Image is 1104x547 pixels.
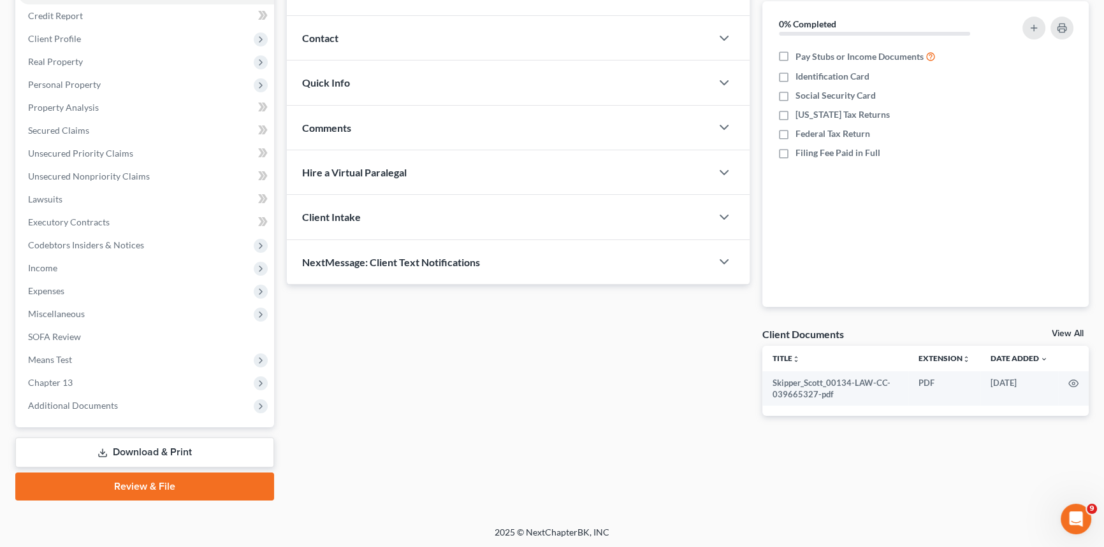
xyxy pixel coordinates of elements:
span: Unsecured Priority Claims [28,148,133,159]
td: [DATE] [980,371,1058,406]
td: PDF [908,371,980,406]
a: Extensionunfold_more [919,353,970,363]
a: Executory Contracts [18,211,274,234]
span: 9 [1087,504,1097,514]
a: Titleunfold_more [773,353,800,363]
span: Unsecured Nonpriority Claims [28,171,150,181]
strong: 0% Completed [779,18,836,29]
span: Client Intake [302,211,361,223]
span: Identification Card [795,70,869,83]
td: Skipper_Scott_00134-LAW-CC-039665327-pdf [762,371,909,406]
span: NextMessage: Client Text Notifications [302,256,480,268]
span: Quick Info [302,76,350,89]
span: Lawsuits [28,194,62,204]
span: Comments [302,122,351,134]
span: Client Profile [28,33,81,44]
span: Credit Report [28,10,83,21]
span: Codebtors Insiders & Notices [28,239,144,250]
a: SOFA Review [18,325,274,348]
span: Federal Tax Return [795,127,870,140]
i: unfold_more [792,355,800,363]
span: Contact [302,32,338,44]
a: Unsecured Priority Claims [18,142,274,165]
span: Real Property [28,56,83,67]
span: Filing Fee Paid in Full [795,146,880,159]
span: Chapter 13 [28,377,73,388]
i: unfold_more [962,355,970,363]
a: Download & Print [15,437,274,467]
a: View All [1052,329,1084,338]
span: SOFA Review [28,331,81,342]
iframe: Intercom live chat [1061,504,1091,534]
span: Property Analysis [28,102,99,113]
a: Property Analysis [18,96,274,119]
span: Pay Stubs or Income Documents [795,50,924,63]
span: Hire a Virtual Paralegal [302,166,407,178]
a: Credit Report [18,4,274,27]
span: Executory Contracts [28,217,110,227]
span: Miscellaneous [28,308,85,319]
span: Expenses [28,285,64,296]
a: Secured Claims [18,119,274,142]
a: Lawsuits [18,188,274,211]
i: expand_more [1040,355,1048,363]
span: Additional Documents [28,400,118,411]
span: Personal Property [28,79,101,90]
div: Client Documents [762,327,844,341]
span: Secured Claims [28,125,89,136]
a: Unsecured Nonpriority Claims [18,165,274,188]
span: [US_STATE] Tax Returns [795,108,890,121]
span: Social Security Card [795,89,876,102]
span: Means Test [28,354,72,365]
span: Income [28,262,57,273]
a: Date Added expand_more [991,353,1048,363]
a: Review & File [15,472,274,501]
